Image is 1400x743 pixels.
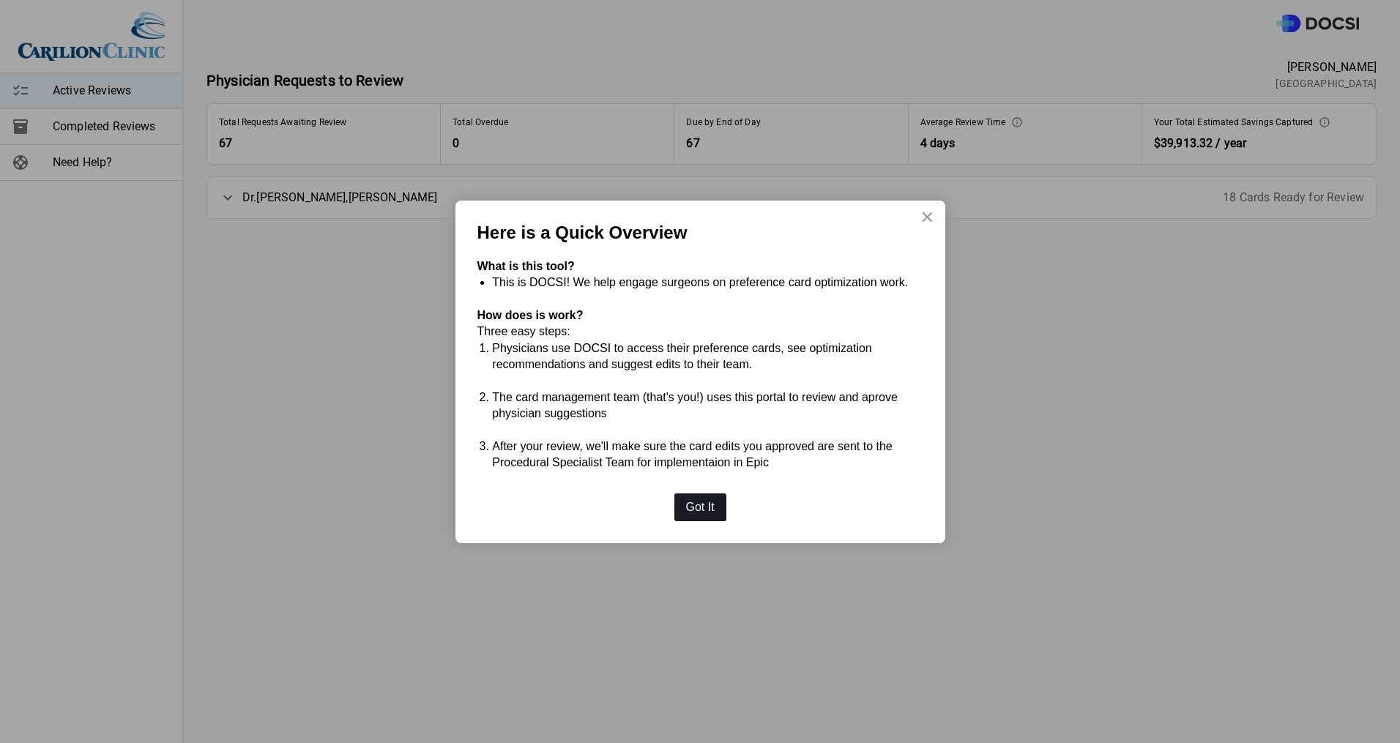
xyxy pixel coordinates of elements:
p: Three easy steps: [477,324,923,340]
p: Here is a Quick Overview [477,223,923,244]
li: This is DOCSI! We help engage surgeons on preference card optimization work. [492,275,923,291]
li: The card management team (that's you!) uses this portal to review and aprove physician suggestions [492,389,923,422]
li: Physicians use DOCSI to access their preference cards, see optimization recommendations and sugge... [492,340,923,373]
li: After your review, we'll make sure the card edits you approved are sent to the Procedural Special... [492,438,923,471]
button: Got It [674,493,726,521]
button: Close [920,205,934,228]
strong: How does is work? [477,309,584,321]
strong: What is this tool? [477,260,575,272]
